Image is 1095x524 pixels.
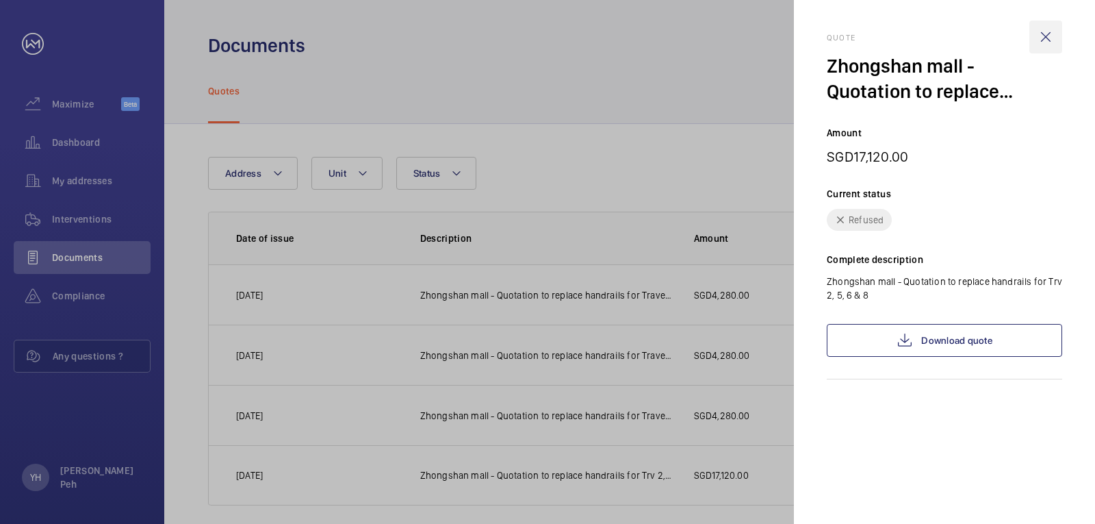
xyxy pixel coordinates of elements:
div: Zhongshan mall - Quotation to replace handrails for Trv 2, 5, 6 & 8 [827,53,1062,104]
p: Current status [827,187,1062,201]
p: Complete description [827,253,1062,266]
p: SGD17,120.00 [827,148,1062,165]
a: Download quote [827,324,1062,357]
p: Zhongshan mall - Quotation to replace handrails for Trv 2, 5, 6 & 8 [827,275,1062,302]
p: Refused [849,213,884,227]
p: Amount [827,126,1062,140]
h2: Quote [827,33,1062,42]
